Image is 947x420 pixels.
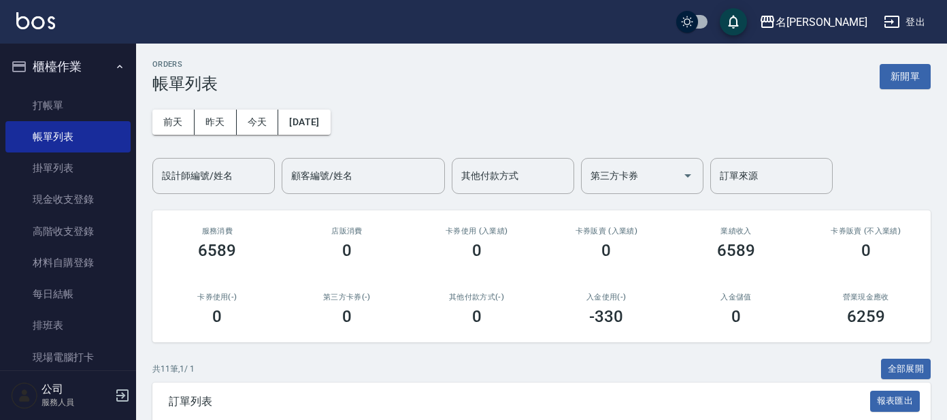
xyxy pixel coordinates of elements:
button: 報表匯出 [870,391,920,412]
a: 帳單列表 [5,121,131,152]
h2: 卡券使用(-) [169,293,266,302]
h3: 6259 [847,307,885,326]
button: 今天 [237,110,279,135]
h2: 第三方卡券(-) [299,293,396,302]
h2: 卡券販賣 (入業績) [558,227,655,236]
h2: 營業現金應收 [817,293,914,302]
p: 服務人員 [41,396,111,408]
button: save [720,8,747,35]
div: 名[PERSON_NAME] [776,14,867,31]
img: Logo [16,12,55,29]
h3: 0 [342,307,352,326]
button: 名[PERSON_NAME] [754,8,873,36]
h2: 卡券使用 (入業績) [428,227,525,236]
h2: ORDERS [152,60,218,69]
span: 訂單列表 [169,395,870,408]
button: Open [677,165,699,187]
h2: 其他付款方式(-) [428,293,525,302]
a: 現場電腦打卡 [5,342,131,373]
h3: 0 [472,307,482,326]
a: 報表匯出 [870,394,920,407]
a: 材料自購登錄 [5,247,131,278]
button: 前天 [152,110,195,135]
button: [DATE] [278,110,330,135]
h2: 店販消費 [299,227,396,236]
a: 每日結帳 [5,278,131,310]
a: 掛單列表 [5,152,131,184]
h3: 6589 [717,241,755,260]
h3: -330 [589,307,623,326]
button: 新開單 [880,64,931,89]
h3: 0 [731,307,741,326]
h2: 入金使用(-) [558,293,655,302]
h3: 0 [472,241,482,260]
img: Person [11,382,38,409]
h2: 入金儲值 [688,293,785,302]
a: 排班表 [5,310,131,341]
a: 新開單 [880,69,931,82]
button: 全部展開 [881,359,931,380]
button: 昨天 [195,110,237,135]
p: 共 11 筆, 1 / 1 [152,363,195,375]
h3: 服務消費 [169,227,266,236]
a: 打帳單 [5,90,131,121]
h3: 0 [861,241,871,260]
button: 登出 [878,10,931,35]
a: 現金收支登錄 [5,184,131,215]
h5: 公司 [41,383,111,396]
h3: 0 [342,241,352,260]
h3: 0 [601,241,611,260]
h3: 帳單列表 [152,74,218,93]
h3: 6589 [198,241,236,260]
h2: 卡券販賣 (不入業績) [817,227,914,236]
h3: 0 [212,307,222,326]
a: 高階收支登錄 [5,216,131,247]
button: 櫃檯作業 [5,49,131,84]
h2: 業績收入 [688,227,785,236]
